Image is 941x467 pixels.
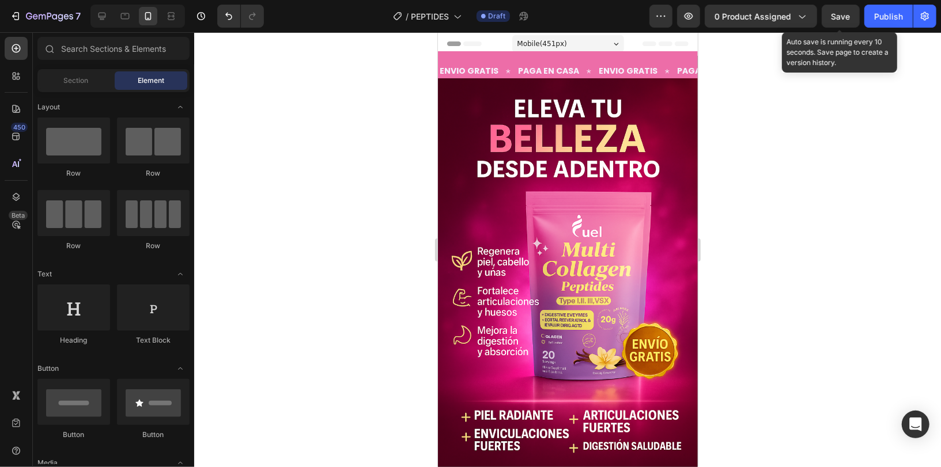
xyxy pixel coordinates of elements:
span: Draft [488,11,505,21]
div: Row [37,168,110,179]
input: Search Sections & Elements [37,37,190,60]
span: Toggle open [171,98,190,116]
div: Button [37,430,110,440]
div: Beta [9,211,28,220]
div: Row [37,241,110,251]
button: 0 product assigned [705,5,817,28]
span: Save [832,12,851,21]
button: Save [822,5,860,28]
button: 7 [5,5,86,28]
p: PAGA EN CASA [239,32,300,46]
span: Text [37,269,52,279]
div: Open Intercom Messenger [902,411,929,438]
span: Toggle open [171,359,190,378]
span: Button [37,363,59,374]
div: Button [117,430,190,440]
span: / [406,10,409,22]
span: 0 product assigned [715,10,791,22]
iframe: Design area [438,32,698,467]
span: PEPTIDES [411,10,449,22]
div: Row [117,241,190,251]
div: Heading [37,335,110,345]
div: 450 [11,123,28,132]
span: Section [64,75,89,86]
div: Undo/Redo [217,5,264,28]
span: Layout [37,102,60,112]
button: Publish [864,5,913,28]
div: Publish [874,10,903,22]
div: Row [117,168,190,179]
p: 7 [75,9,81,23]
div: Text Block [117,335,190,345]
span: Toggle open [171,265,190,283]
span: Element [138,75,164,86]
